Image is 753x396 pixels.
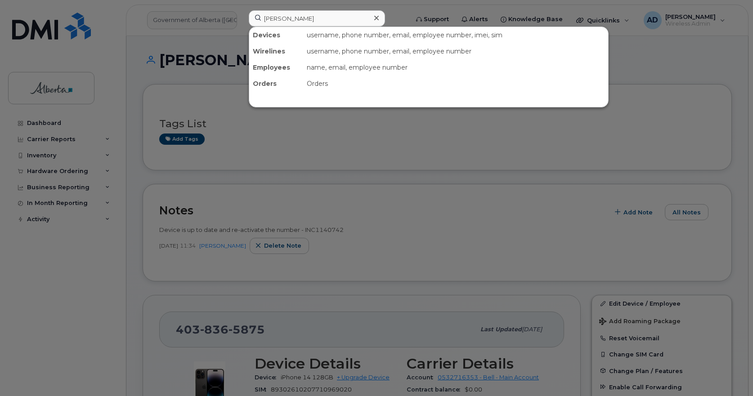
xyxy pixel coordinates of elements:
[249,27,303,43] div: Devices
[303,59,608,76] div: name, email, employee number
[303,27,608,43] div: username, phone number, email, employee number, imei, sim
[303,76,608,92] div: Orders
[249,43,303,59] div: Wirelines
[249,76,303,92] div: Orders
[249,59,303,76] div: Employees
[303,43,608,59] div: username, phone number, email, employee number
